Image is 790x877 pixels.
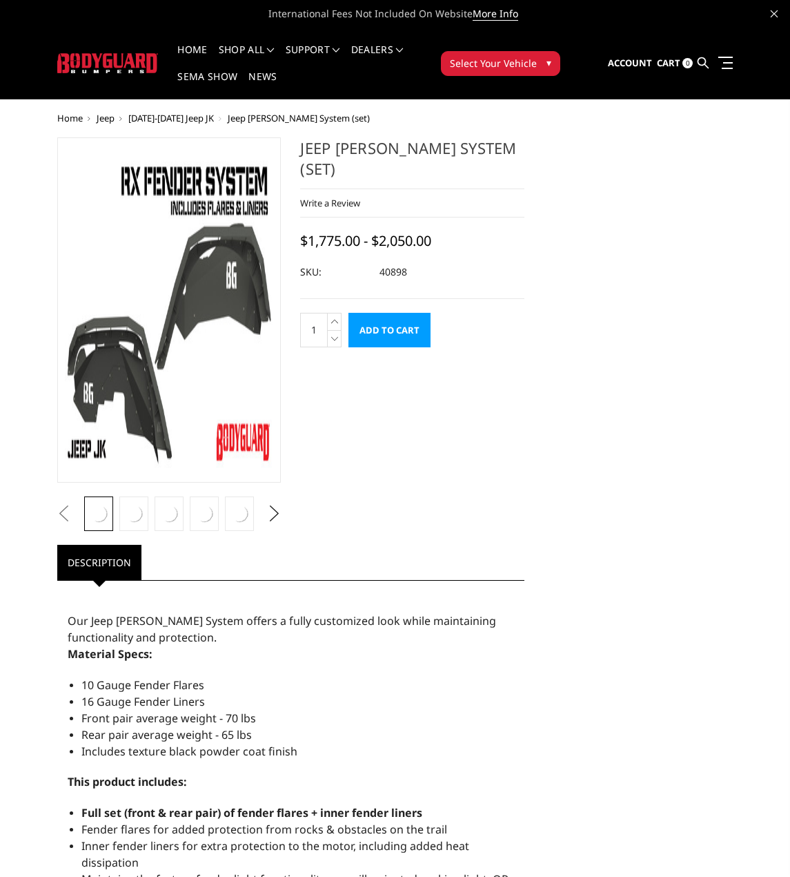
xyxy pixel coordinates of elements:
a: Jeep [97,112,115,124]
a: More Info [473,7,518,21]
span: Inner fender liners for extra protection to the motor, including added heat dissipation [81,838,469,870]
span: This product includes: [68,774,187,789]
img: Jeep JK Fender System (set) [229,501,249,527]
a: SEMA Show [177,72,237,99]
span: 0 [682,58,693,68]
span: Account [608,57,652,69]
a: Support [286,45,340,72]
a: Jeep JK Fender System (set) [57,137,282,483]
a: News [248,72,277,99]
img: Jeep JK Fender System (set) [88,501,108,527]
button: Previous [54,503,75,524]
a: shop all [219,45,275,72]
span: Includes texture black powder coat finish [81,744,297,759]
a: Dealers [351,45,404,72]
span: ▾ [546,55,551,70]
span: $1,775.00 - $2,050.00 [300,231,431,250]
span: Fender flares for added protection from rocks & obstacles on the trail [81,822,447,837]
span: Cart [657,57,680,69]
a: Cart 0 [657,45,693,82]
button: Select Your Vehicle [441,51,560,76]
dd: 40898 [379,260,407,285]
img: Jeep JK Fender System (set) [61,142,277,479]
img: Jeep JK Fender System (set) [159,501,179,527]
button: Next [264,503,284,524]
span: 16 Gauge Fender Liners [81,694,205,709]
dt: SKU: [300,260,369,285]
span: Select Your Vehicle [450,56,537,70]
h1: Jeep [PERSON_NAME] System (set) [300,137,524,189]
a: Home [177,45,207,72]
img: Jeep JK Fender System (set) [124,501,144,527]
span: Jeep [PERSON_NAME] System (set) [228,112,370,124]
a: [DATE]-[DATE] Jeep JK [128,112,214,124]
span: Our Jeep [PERSON_NAME] System offers a fully customized look while maintaining functionality and ... [68,613,496,645]
span: 10 Gauge Fender Flares [81,677,204,693]
a: Account [608,45,652,82]
input: Add to Cart [348,313,431,347]
strong: Material Specs: [68,646,152,662]
strong: Full set (front & rear pair) of fender flares + inner fender liners [81,805,422,820]
img: Jeep JK Fender System (set) [194,501,214,527]
span: Front pair average weight - 70 lbs [81,711,256,726]
a: Description [57,545,141,580]
span: Rear pair average weight - 65 lbs [81,727,252,742]
a: Write a Review [300,197,360,209]
img: BODYGUARD BUMPERS [57,53,159,73]
a: Home [57,112,83,124]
